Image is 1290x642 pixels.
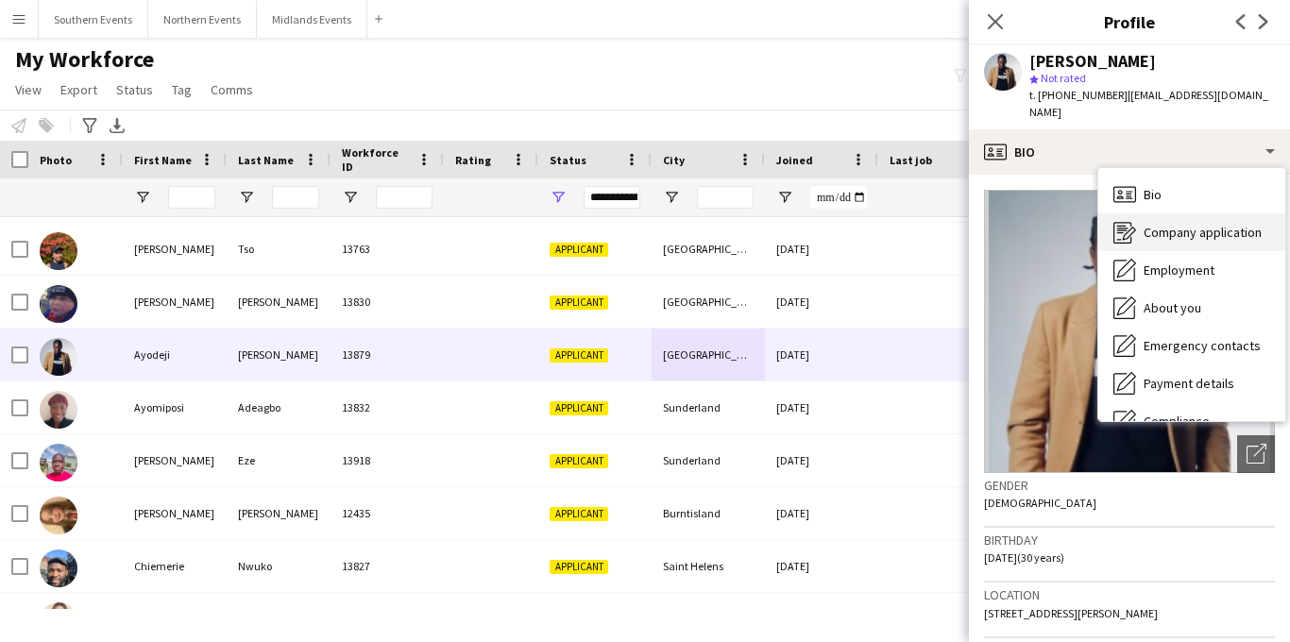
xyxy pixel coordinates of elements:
a: Tag [164,77,199,102]
span: Tag [172,81,192,98]
h3: Profile [969,9,1290,34]
div: [PERSON_NAME] [1029,53,1156,70]
div: Bio [969,129,1290,175]
button: Open Filter Menu [550,189,567,206]
div: Ayomiposi [123,381,227,433]
div: Payment details [1098,364,1285,402]
span: | [EMAIL_ADDRESS][DOMAIN_NAME] [1029,88,1268,119]
div: [DATE] [765,540,878,592]
button: Open Filter Menu [134,189,151,206]
img: Catherine Baker [40,497,77,534]
span: Last job [890,153,932,167]
span: Payment details [1144,375,1234,392]
div: Company application [1098,213,1285,251]
div: [DATE] [765,329,878,380]
app-action-btn: Advanced filters [78,114,101,137]
div: 13918 [331,434,444,486]
span: Applicant [550,348,608,363]
img: Crew avatar or photo [984,190,1275,473]
div: [PERSON_NAME] [227,276,331,328]
div: [PERSON_NAME] [227,487,331,539]
span: Applicant [550,507,608,521]
div: Sunderland [652,381,765,433]
div: 13830 [331,276,444,328]
div: Employment [1098,251,1285,289]
button: Northern Events [148,1,257,38]
div: [DATE] [765,487,878,539]
div: [GEOGRAPHIC_DATA] [652,276,765,328]
span: Last Name [238,153,294,167]
div: [PERSON_NAME] [123,223,227,275]
span: Applicant [550,296,608,310]
span: First Name [134,153,192,167]
div: Ayodeji [123,329,227,380]
h3: Gender [984,477,1275,494]
span: Export [60,81,97,98]
a: Export [53,77,105,102]
div: 12435 [331,487,444,539]
div: Sunderland [652,434,765,486]
button: Open Filter Menu [663,189,680,206]
span: Applicant [550,454,608,468]
span: Compliance [1144,413,1210,430]
input: First Name Filter Input [168,186,215,209]
span: Applicant [550,560,608,574]
div: [DATE] [765,434,878,486]
span: My Workforce [15,45,154,74]
span: Applicant [550,401,608,415]
div: Chiemerie [123,540,227,592]
span: About you [1144,299,1201,316]
img: Chloe Brown [40,602,77,640]
img: Ashley Tso [40,232,77,270]
span: Comms [211,81,253,98]
div: Burntisland [652,487,765,539]
img: Chiemerie Nwuko [40,549,77,587]
a: Status [109,77,161,102]
div: 13827 [331,540,444,592]
div: About you [1098,289,1285,327]
div: Emergency contacts [1098,327,1285,364]
input: City Filter Input [697,186,754,209]
app-action-btn: Export XLSX [106,114,128,137]
h3: Location [984,586,1275,603]
div: Nwuko [227,540,331,592]
button: Open Filter Menu [342,189,359,206]
button: Midlands Events [257,1,367,38]
img: Benson Eze [40,444,77,481]
span: [DEMOGRAPHIC_DATA] [984,496,1096,510]
h3: Birthday [984,532,1275,549]
div: [DATE] [765,381,878,433]
input: Joined Filter Input [810,186,867,209]
input: Last Name Filter Input [272,186,319,209]
img: Ayomiposi Adeagbo [40,391,77,429]
div: Compliance [1098,402,1285,440]
button: Open Filter Menu [238,189,255,206]
div: 13763 [331,223,444,275]
div: [DATE] [765,276,878,328]
span: Workforce ID [342,145,410,174]
div: Eze [227,434,331,486]
img: Axel Pritchett [40,285,77,323]
input: Workforce ID Filter Input [376,186,433,209]
button: Southern Events [39,1,148,38]
span: Photo [40,153,72,167]
span: [STREET_ADDRESS][PERSON_NAME] [984,606,1158,620]
span: Joined [776,153,813,167]
span: Status [116,81,153,98]
img: Ayodeji Adekoya [40,338,77,376]
div: [PERSON_NAME] [123,276,227,328]
span: Employment [1144,262,1214,279]
span: Bio [1144,186,1162,203]
button: Open Filter Menu [776,189,793,206]
div: [GEOGRAPHIC_DATA] [652,223,765,275]
div: [PERSON_NAME] [227,329,331,380]
span: Status [550,153,586,167]
div: Saint Helens [652,540,765,592]
div: Tso [227,223,331,275]
div: 13879 [331,329,444,380]
a: View [8,77,49,102]
div: Open photos pop-in [1237,435,1275,473]
div: Adeagbo [227,381,331,433]
span: [DATE] (30 years) [984,550,1064,565]
div: [GEOGRAPHIC_DATA] [652,329,765,380]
